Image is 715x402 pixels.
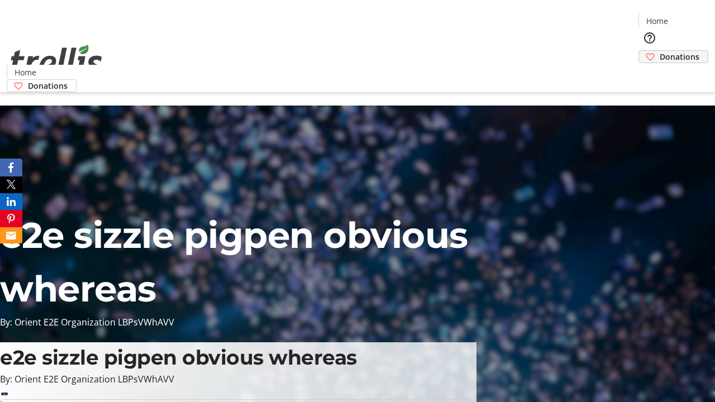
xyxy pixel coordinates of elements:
a: Donations [7,79,77,92]
a: Donations [638,50,708,63]
button: Cart [638,63,661,85]
img: Orient E2E Organization LBPsVWhAVV's Logo [7,32,106,88]
span: Donations [28,80,68,92]
a: Home [639,15,675,27]
span: Home [15,66,36,78]
button: Help [638,27,661,49]
span: Donations [660,51,699,63]
a: Home [7,66,43,78]
span: Home [646,15,668,27]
